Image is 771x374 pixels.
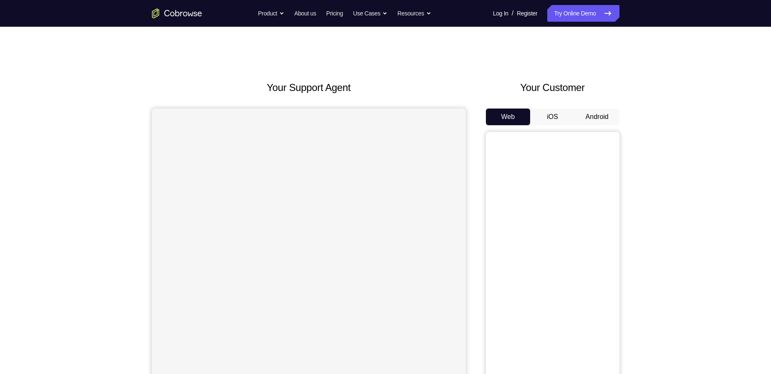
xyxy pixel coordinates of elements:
[258,5,284,22] button: Product
[152,80,466,95] h2: Your Support Agent
[517,5,537,22] a: Register
[486,80,619,95] h2: Your Customer
[353,5,387,22] button: Use Cases
[575,109,619,125] button: Android
[326,5,343,22] a: Pricing
[493,5,508,22] a: Log In
[294,5,316,22] a: About us
[530,109,575,125] button: iOS
[486,109,531,125] button: Web
[547,5,619,22] a: Try Online Demo
[152,8,202,18] a: Go to the home page
[512,8,513,18] span: /
[397,5,431,22] button: Resources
